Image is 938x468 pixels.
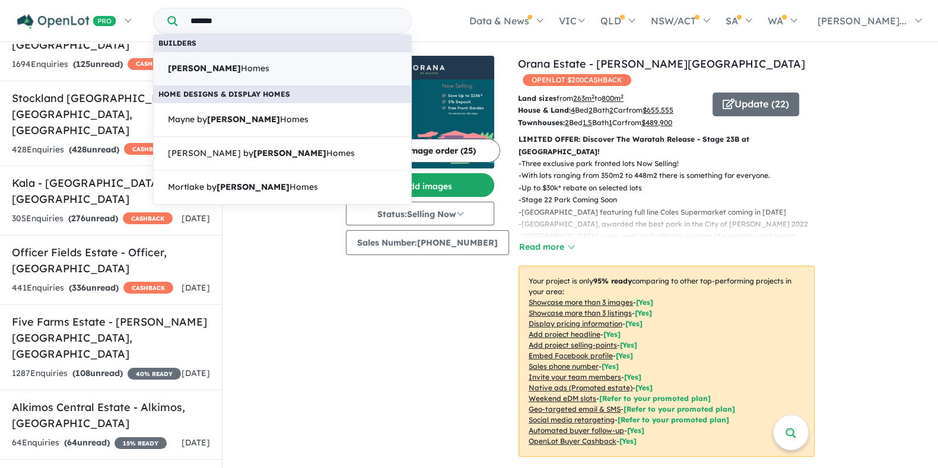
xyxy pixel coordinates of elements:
[523,74,631,86] span: OPENLOT $ 200 CASHBACK
[12,367,181,381] div: 1287 Enquir ies
[182,368,210,378] span: [DATE]
[69,282,119,293] strong: ( unread)
[72,282,86,293] span: 336
[153,170,412,205] a: Mortlake by[PERSON_NAME]Homes
[217,182,290,192] strong: [PERSON_NAME]
[346,230,509,255] button: Sales Number:[PHONE_NUMBER]
[529,351,613,360] u: Embed Facebook profile
[529,340,617,349] u: Add project selling-points
[518,57,805,71] a: Orana Estate - [PERSON_NAME][GEOGRAPHIC_DATA]
[115,437,167,449] span: 15 % READY
[519,218,824,230] p: - [GEOGRAPHIC_DATA], awarded the best park in the City of [PERSON_NAME] 2022
[625,319,643,328] span: [ Yes ]
[253,148,326,158] strong: [PERSON_NAME]
[75,368,90,378] span: 108
[351,61,489,75] img: Orana Estate - Clyde North Logo
[168,147,355,161] span: [PERSON_NAME] by Homes
[641,118,672,127] u: $ 489,900
[518,106,571,114] b: House & Land:
[168,180,318,195] span: Mortlake by Homes
[619,437,637,445] span: [Yes]
[519,230,824,242] p: - [GEOGRAPHIC_DATA] – now open and offering a range of programs and events
[168,113,309,127] span: Mayne by Homes
[529,383,632,392] u: Native ads (Promoted estate)
[12,399,210,431] h5: Alkimos Central Estate - Alkimos , [GEOGRAPHIC_DATA]
[346,56,494,168] a: Orana Estate - Clyde North LogoOrana Estate - Clyde North
[182,213,210,224] span: [DATE]
[518,117,704,129] p: Bed Bath Car from
[12,90,210,138] h5: Stockland [GEOGRAPHIC_DATA] - [GEOGRAPHIC_DATA] , [GEOGRAPHIC_DATA]
[518,118,565,127] b: Townhouses:
[12,281,173,295] div: 441 Enquir ies
[519,158,824,170] p: - Three exclusive park fronted lots Now Selling!
[519,133,815,158] p: LIMITED OFFER: Discover The Waratah Release - Stage 23B at [GEOGRAPHIC_DATA]!
[73,59,123,69] strong: ( unread)
[168,63,241,74] strong: [PERSON_NAME]
[529,405,621,413] u: Geo-targeted email & SMS
[12,244,210,276] h5: Officer Fields Estate - Officer , [GEOGRAPHIC_DATA]
[602,362,619,371] span: [ Yes ]
[624,405,735,413] span: [Refer to your promoted plan]
[529,298,633,307] u: Showcase more than 3 images
[529,319,622,328] u: Display pricing information
[153,103,412,137] a: Mayne by[PERSON_NAME]Homes
[153,136,412,171] a: [PERSON_NAME] by[PERSON_NAME]Homes
[592,93,594,100] sup: 2
[529,330,600,339] u: Add project headline
[529,373,621,381] u: Invite your team members
[71,213,85,224] span: 276
[565,118,569,127] u: 2
[529,308,632,317] u: Showcase more than 3 listings
[12,212,173,226] div: 305 Enquir ies
[529,426,624,435] u: Automated buyer follow-up
[67,437,77,448] span: 64
[627,426,644,435] span: [Yes]
[602,94,624,103] u: 800 m
[609,106,613,114] u: 2
[529,362,599,371] u: Sales phone number
[571,106,575,114] u: 4
[64,437,110,448] strong: ( unread)
[573,94,594,103] u: 263 m
[518,104,704,116] p: Bed Bath Car from
[128,58,177,70] span: CASHBACK
[643,106,673,114] u: $ 655,555
[153,52,412,86] a: [PERSON_NAME]Homes
[17,14,116,29] img: Openlot PRO Logo White
[519,182,824,194] p: - Up to $30k* rebate on selected lots
[593,276,632,285] b: 95 % ready
[713,93,799,116] button: Update (22)
[599,394,711,403] span: [Refer to your promoted plan]
[123,212,173,224] span: CASHBACK
[624,373,641,381] span: [ Yes ]
[519,194,824,206] p: - Stage 22 Park Coming Soon
[635,308,652,317] span: [ Yes ]
[128,368,181,380] span: 40 % READY
[620,340,637,349] span: [ Yes ]
[158,90,290,98] b: Home Designs & Display Homes
[609,118,612,127] u: 1
[618,415,729,424] span: [Refer to your promoted plan]
[616,351,633,360] span: [ Yes ]
[12,58,177,72] div: 1694 Enquir ies
[12,175,210,207] h5: Kala - [GEOGRAPHIC_DATA] , [GEOGRAPHIC_DATA]
[381,139,500,163] button: Image order (25)
[168,62,269,76] span: Homes
[69,144,119,155] strong: ( unread)
[12,314,210,362] h5: Five Farms Estate - [PERSON_NAME][GEOGRAPHIC_DATA] , [GEOGRAPHIC_DATA]
[594,94,624,103] span: to
[124,143,174,155] span: CASHBACK
[518,93,704,104] p: from
[346,79,494,168] img: Orana Estate - Clyde North
[519,240,574,254] button: Read more
[158,39,196,47] b: Builders
[519,266,815,457] p: Your project is only comparing to other top-performing projects in your area: - - - - - - - - - -...
[636,298,653,307] span: [ Yes ]
[583,118,592,127] u: 1.5
[529,394,596,403] u: Weekend eDM slots
[589,106,593,114] u: 2
[76,59,90,69] span: 125
[72,368,123,378] strong: ( unread)
[182,282,210,293] span: [DATE]
[182,437,210,448] span: [DATE]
